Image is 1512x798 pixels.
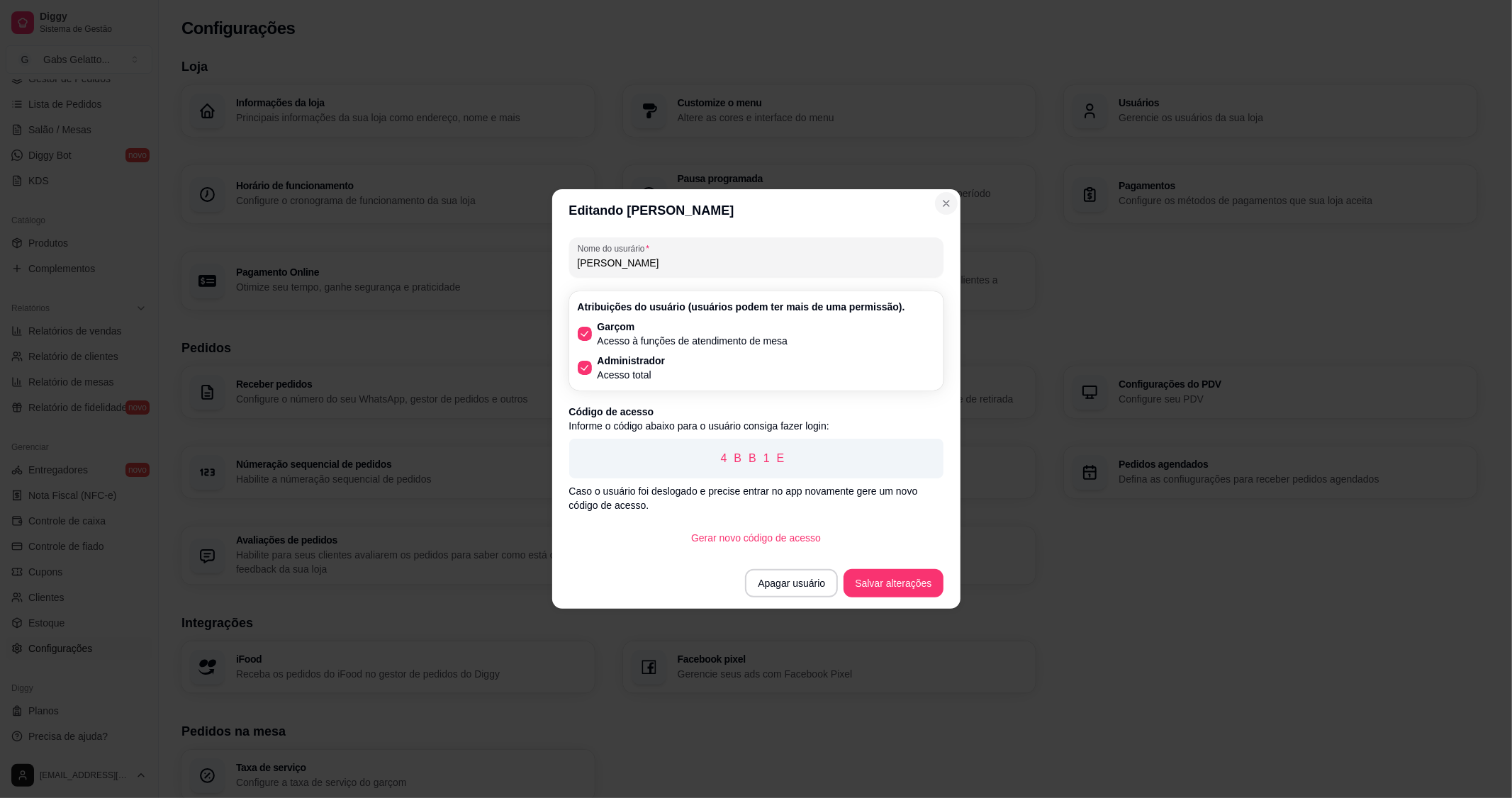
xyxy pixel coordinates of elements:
input: Nome do usurário [578,256,935,270]
button: Close [935,192,958,215]
p: 4BB1E [581,450,932,467]
p: Caso o usuário foi deslogado e precise entrar no app novamente gere um novo código de acesso. [569,484,943,512]
label: Nome do usurário [578,242,654,254]
p: Informe o código abaixo para o usuário consiga fazer login: [569,419,943,433]
p: Acesso à funções de atendimento de mesa [598,334,788,348]
button: Apagar usuário [745,569,838,597]
button: Gerar novo código de acesso [680,524,832,552]
p: Código de acesso [569,405,943,419]
button: Salvar alterações [844,569,943,597]
p: Atribuições do usuário (usuários podem ter mais de uma permissão). [578,300,935,314]
p: Administrador [598,354,666,368]
p: Garçom [598,320,788,334]
header: Editando [PERSON_NAME] [552,189,961,232]
p: Acesso total [598,368,666,382]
